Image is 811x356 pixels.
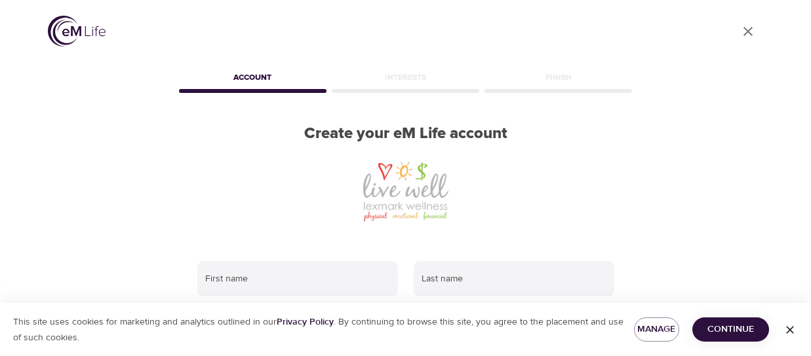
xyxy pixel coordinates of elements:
button: Manage [634,317,679,342]
a: close [732,16,764,47]
span: Continue [703,321,759,338]
span: Manage [644,321,669,338]
img: Lexmark%20Logo.jfif [359,159,452,224]
h2: Create your eM Life account [176,124,635,143]
img: logo [48,16,106,46]
button: Continue [692,317,769,342]
a: Privacy Policy [277,316,334,328]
